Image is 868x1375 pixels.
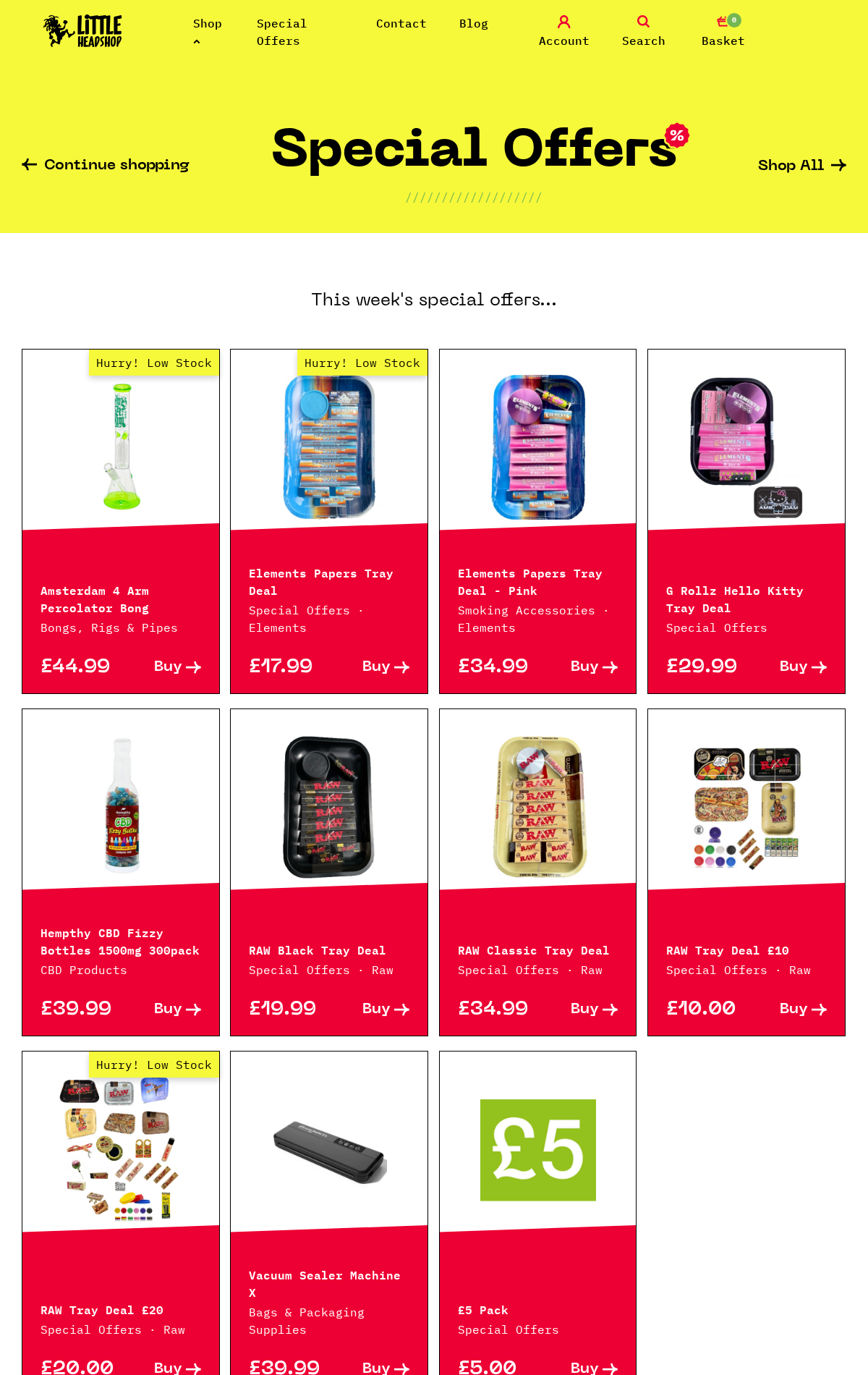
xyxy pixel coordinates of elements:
[43,14,122,47] img: Little Head Shop Logo
[458,563,618,598] p: Elements Papers Tray Deal - Pink
[458,1002,538,1017] p: £34.99
[41,660,121,675] p: £44.99
[249,601,409,636] p: Special Offers · Elements
[41,1002,121,1017] p: £39.99
[121,660,201,675] a: Buy
[687,15,759,49] a: 0 Basket
[758,159,846,174] a: Shop All
[458,601,618,636] p: Smoking Accessories · Elements
[22,375,219,520] a: Hurry! Low Stock
[746,1002,827,1017] a: Buy
[329,660,409,675] a: Buy
[329,1002,409,1017] a: Buy
[249,1002,329,1017] p: £19.99
[362,1002,391,1017] span: Buy
[249,1303,409,1338] p: Bags & Packaging Supplies
[458,961,618,978] p: Special Offers · Raw
[41,1300,201,1317] p: RAW Tray Deal £20
[780,1002,808,1017] span: Buy
[666,1002,746,1017] p: £10.00
[539,32,590,49] span: Account
[702,32,745,49] span: Basket
[458,660,538,675] p: £34.99
[458,940,618,957] p: RAW Classic Tray Deal
[249,940,409,957] p: RAW Black Tray Deal
[271,128,677,188] h1: Special Offers
[22,1077,219,1222] a: Hurry! Low Stock
[249,660,329,675] p: £17.99
[622,32,665,49] span: Search
[362,660,391,675] span: Buy
[376,16,427,30] a: Contact
[22,158,190,175] a: Continue shopping
[154,1002,182,1017] span: Buy
[41,619,201,636] p: Bongs, Rigs & Pipes
[41,580,201,615] p: Amsterdam 4 Arm Percolator Bong
[666,619,827,636] p: Special Offers
[193,16,222,48] a: Shop
[249,563,409,598] p: Elements Papers Tray Deal
[746,660,827,675] a: Buy
[538,1002,618,1017] a: Buy
[41,961,201,978] p: CBD Products
[666,961,827,978] p: Special Offers · Raw
[458,1321,618,1338] p: Special Offers
[726,12,743,29] span: 0
[459,16,488,30] a: Blog
[154,660,182,675] span: Buy
[89,350,219,376] span: Hurry! Low Stock
[22,233,846,349] h3: This week's special offers...
[780,660,808,675] span: Buy
[249,1265,409,1300] p: Vacuum Sealer Machine X
[666,660,746,675] p: £29.99
[571,660,599,675] span: Buy
[571,1002,599,1017] span: Buy
[257,16,307,48] a: Special Offers
[121,1002,201,1017] a: Buy
[458,1300,618,1317] p: £5 Pack
[538,660,618,675] a: Buy
[666,580,827,615] p: G Rollz Hello Kitty Tray Deal
[405,188,542,206] p: ///////////////////
[608,15,680,49] a: Search
[666,940,827,957] p: RAW Tray Deal £10
[249,961,409,978] p: Special Offers · Raw
[89,1052,219,1078] span: Hurry! Low Stock
[297,350,427,376] span: Hurry! Low Stock
[41,1321,201,1338] p: Special Offers · Raw
[41,923,201,957] p: Hempthy CBD Fizzy Bottles 1500mg 300pack
[231,375,427,520] a: Hurry! Low Stock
